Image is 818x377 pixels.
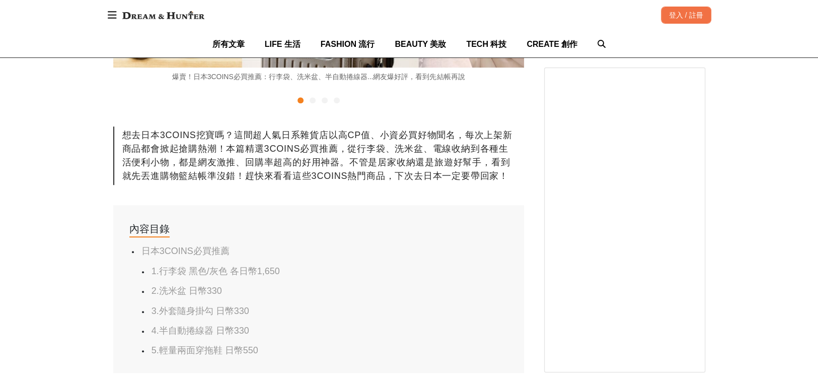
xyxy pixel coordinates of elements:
span: FASHION 流行 [321,40,375,48]
div: 登入 / 註冊 [661,7,711,24]
a: CREATE 創作 [527,31,577,57]
a: 1.行李袋 黑色/灰色 各日幣1,650 [152,266,280,276]
img: Dream & Hunter [117,6,209,24]
div: 想去日本3COINS挖寶嗎？這間超人氣日系雜貨店以高CP值、小資必買好物聞名，每次上架新商品都會掀起搶購熱潮！本篇精選3COINS必買推薦，從行李袋、洗米盆、電線收納到各種生活便利小物，都是網友... [113,127,524,185]
a: 所有文章 [212,31,245,57]
a: 日本3COINS必買推薦 [141,246,230,256]
a: LIFE 生活 [265,31,301,57]
a: BEAUTY 美妝 [395,31,446,57]
a: 3.外套隨身掛勾 日幣330 [152,306,249,316]
div: 爆賣！日本3COINS必買推薦：行李袋、洗米盆、半自動捲線器...網友爆好評，看到先結帳再說 [113,72,524,82]
span: 所有文章 [212,40,245,48]
span: LIFE 生活 [265,40,301,48]
div: 內容目錄 [129,221,170,237]
span: BEAUTY 美妝 [395,40,446,48]
a: 5.輕量兩面穿拖鞋 日幣550 [152,345,258,355]
a: 4.半自動捲線器 日幣330 [152,326,249,336]
a: FASHION 流行 [321,31,375,57]
a: 2.洗米盆 日幣330 [152,286,222,296]
a: TECH 科技 [466,31,506,57]
span: TECH 科技 [466,40,506,48]
span: CREATE 創作 [527,40,577,48]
